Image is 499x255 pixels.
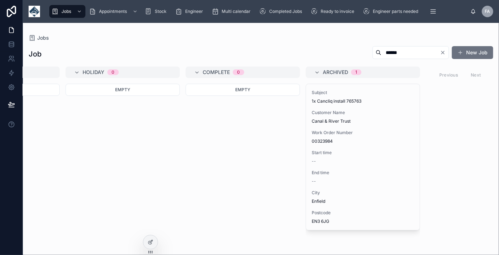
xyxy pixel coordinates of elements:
[312,98,414,104] span: 1x Cancliq install 765763
[257,5,307,18] a: Completed Jobs
[209,5,256,18] a: Multi calendar
[308,5,359,18] a: Ready to invoice
[235,87,250,92] span: Empty
[237,69,240,75] div: 0
[312,219,414,224] span: EN3 6JG
[173,5,208,18] a: Engineer
[46,4,470,19] div: scrollable content
[355,69,357,75] div: 1
[222,9,251,14] span: Multi calendar
[312,158,316,164] span: --
[37,34,49,41] span: Jobs
[440,50,449,55] button: Clear
[485,9,490,14] span: FA
[87,5,141,18] a: Appointments
[203,69,230,76] span: Complete
[112,69,114,75] div: 0
[373,9,418,14] span: Engineer parts needed
[312,138,414,144] span: 00323984
[452,46,493,59] button: New Job
[312,118,414,124] span: Canal & River Trust
[49,5,85,18] a: Jobs
[29,49,41,59] h1: Job
[312,150,414,156] span: Start time
[61,9,71,14] span: Jobs
[115,87,130,92] span: Empty
[312,130,414,136] span: Work Order Number
[323,69,348,76] span: Archived
[99,9,127,14] span: Appointments
[155,9,167,14] span: Stock
[361,5,423,18] a: Engineer parts needed
[312,198,414,204] span: Enfield
[306,84,420,230] a: Subject1x Cancliq install 765763Customer NameCanal & River TrustWork Order Number00323984Start ti...
[312,178,316,184] span: --
[83,69,104,76] span: Holiday
[312,170,414,176] span: End time
[29,6,40,17] img: App logo
[312,90,414,95] span: Subject
[312,210,414,216] span: Postcode
[29,34,49,41] a: Jobs
[312,190,414,196] span: City
[312,110,414,116] span: Customer Name
[321,9,354,14] span: Ready to invoice
[269,9,302,14] span: Completed Jobs
[143,5,172,18] a: Stock
[185,9,203,14] span: Engineer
